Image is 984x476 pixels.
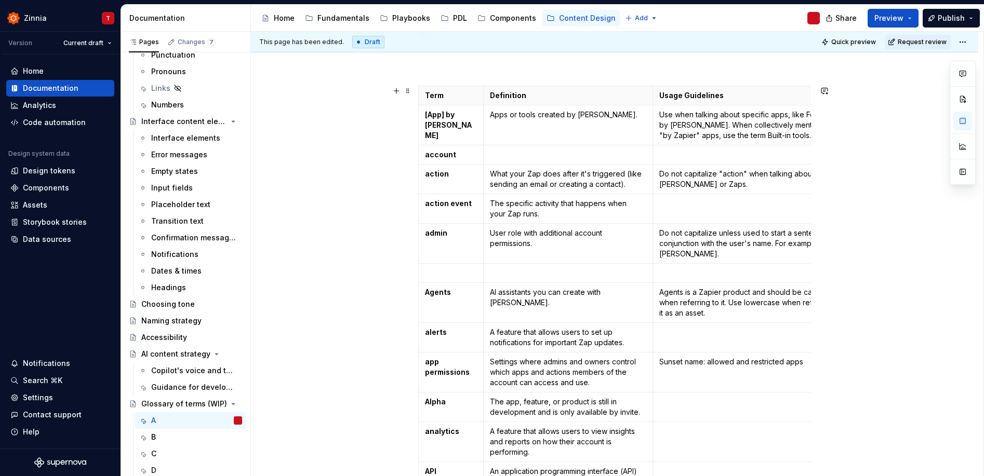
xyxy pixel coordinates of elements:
[425,397,446,406] strong: Alpha
[151,199,210,210] div: Placeholder text
[490,426,646,457] p: A feature that allows users to view insights and reports on how their account is performing.
[23,217,87,227] div: Storybook stories
[259,38,344,46] span: This page has been edited.
[151,83,170,93] div: Links
[6,162,114,179] a: Design tokens
[207,38,216,46] span: 7
[135,196,246,213] a: Placeholder text
[938,13,965,23] span: Publish
[106,14,110,22] div: T
[135,445,246,462] a: C
[23,392,53,403] div: Settings
[135,146,246,163] a: Error messages
[135,412,246,429] a: A
[473,10,540,26] a: Components
[659,110,847,141] p: Use when talking about specific apps, like Formatter by [PERSON_NAME]. When collectively mentioni...
[135,279,246,296] a: Headings
[135,180,246,196] a: Input fields
[659,228,847,259] p: Do not capitalize unless used to start a sentence or in conjunction with the user's name. For exa...
[23,358,70,369] div: Notifications
[125,113,246,130] a: Interface content elements
[425,427,459,436] strong: analytics
[151,249,198,260] div: Notifications
[6,63,114,79] a: Home
[425,199,472,208] strong: action event
[23,183,69,193] div: Components
[151,415,156,426] div: A
[135,47,246,63] a: Punctuation
[151,183,193,193] div: Input fields
[885,35,951,49] button: Request review
[835,13,857,23] span: Share
[874,13,903,23] span: Preview
[151,166,198,176] div: Empty states
[151,465,156,475] div: D
[23,234,71,244] div: Data sources
[352,36,384,48] div: Draft
[659,169,847,189] p: Do not capitalize "action" when talking about [PERSON_NAME] or Zaps.
[151,432,156,442] div: B
[135,246,246,263] a: Notifications
[151,365,237,376] div: Copilot's voice and tone
[301,10,374,26] a: Fundamentals
[8,149,70,158] div: Design system data
[659,287,847,318] p: Agents is a Zapier product and should be capitalized when referring to it. Use lowercase when ref...
[6,197,114,213] a: Assets
[425,288,451,296] strong: Agents
[6,406,114,423] button: Contact support
[141,332,187,343] div: Accessibility
[425,90,477,101] p: Term
[135,163,246,180] a: Empty states
[151,266,202,276] div: Dates & times
[135,362,246,379] a: Copilot's voice and tone
[135,213,246,229] a: Transition text
[34,457,86,468] a: Supernova Logo
[2,7,118,29] button: ZinniaT
[6,114,114,131] a: Code automation
[129,13,246,23] div: Documentation
[141,349,210,359] div: AI content strategy
[135,379,246,396] a: Guidance for developers
[831,38,876,46] span: Quick preview
[7,12,20,24] img: 45b30344-6175-44f5-928b-e1fa7fb9357c.png
[141,316,202,326] div: Naming strategy
[23,100,56,111] div: Analytics
[23,83,78,93] div: Documentation
[425,228,447,237] strong: admin
[6,214,114,230] a: Storybook stories
[898,38,947,46] span: Request review
[151,149,207,160] div: Error messages
[820,9,863,28] button: Share
[6,355,114,372] button: Notifications
[141,299,195,309] div: Choosing tone
[490,228,646,249] p: User role with additional account permissions.
[135,63,246,80] a: Pronouns
[425,150,456,159] strong: account
[6,80,114,97] a: Documentation
[392,13,430,23] div: Playbooks
[453,13,467,23] div: PDL
[923,9,980,28] button: Publish
[425,467,436,475] strong: API
[24,13,47,23] div: Zinnia
[635,14,648,22] span: Add
[135,97,246,113] a: Numbers
[490,327,646,348] p: A feature that allows users to set up notifications for important Zap updates.
[23,375,62,386] div: Search ⌘K
[6,372,114,389] button: Search ⌘K
[151,66,186,77] div: Pronouns
[151,50,195,60] div: Punctuation
[23,410,82,420] div: Contact support
[151,133,220,143] div: Interface elements
[559,13,616,23] div: Content Design
[141,399,227,409] div: Glossary of terms (WIP)
[436,10,471,26] a: PDL
[6,180,114,196] a: Components
[151,233,237,243] div: Confirmation messages
[178,38,216,46] div: Changes
[274,13,295,23] div: Home
[8,39,32,47] div: Version
[818,35,881,49] button: Quick preview
[6,424,114,440] button: Help
[151,282,186,293] div: Headings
